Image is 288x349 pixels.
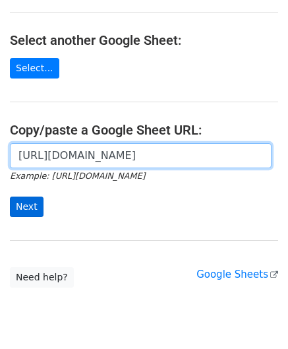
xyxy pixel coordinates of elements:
a: Need help? [10,267,74,288]
input: Paste your Google Sheet URL here [10,143,272,168]
a: Google Sheets [196,269,278,280]
input: Next [10,197,43,217]
h4: Select another Google Sheet: [10,32,278,48]
iframe: Chat Widget [222,286,288,349]
a: Select... [10,58,59,79]
h4: Copy/paste a Google Sheet URL: [10,122,278,138]
small: Example: [URL][DOMAIN_NAME] [10,171,145,181]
